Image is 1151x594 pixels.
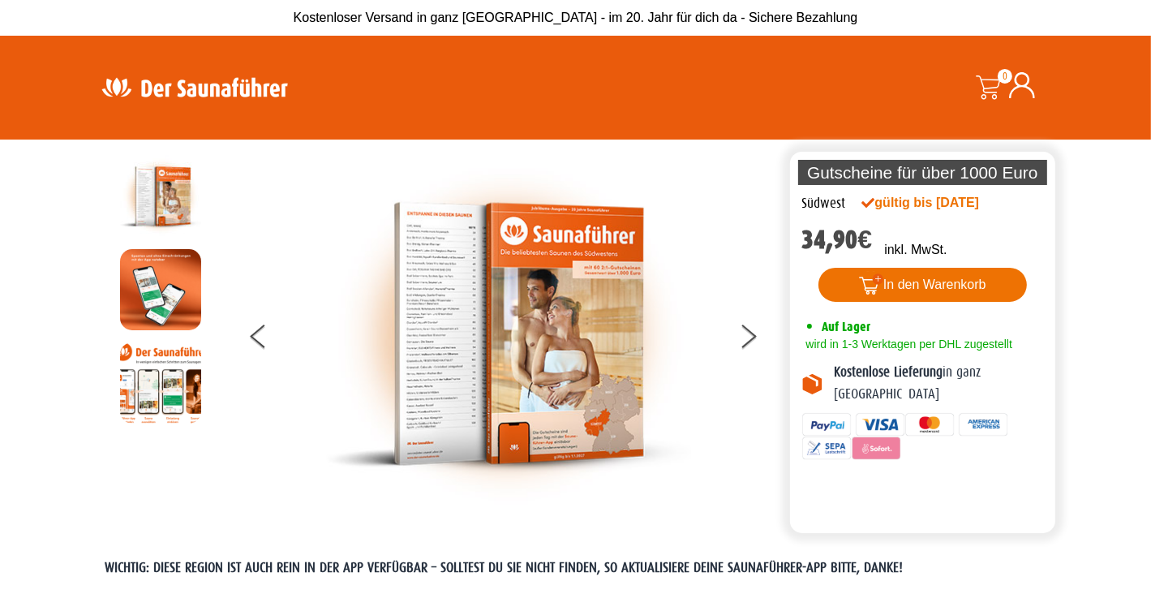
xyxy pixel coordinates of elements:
div: gültig bis [DATE] [862,193,1015,213]
img: der-saunafuehrer-2025-suedwest [326,156,691,512]
img: der-saunafuehrer-2025-suedwest [120,156,201,237]
p: inkl. MwSt. [884,240,947,260]
img: Anleitung7tn [120,342,201,424]
p: Gutscheine für über 1000 Euro [798,160,1048,185]
div: Südwest [802,193,846,214]
img: MOCKUP-iPhone_regional [120,249,201,330]
span: € [858,225,873,255]
p: in ganz [GEOGRAPHIC_DATA] [835,362,1044,405]
span: 0 [998,69,1012,84]
span: WICHTIG: DIESE REGION IST AUCH REIN IN DER APP VERFÜGBAR – SOLLTEST DU SIE NICHT FINDEN, SO AKTUA... [105,560,904,575]
span: Kostenloser Versand in ganz [GEOGRAPHIC_DATA] - im 20. Jahr für dich da - Sichere Bezahlung [294,11,858,24]
bdi: 34,90 [802,225,873,255]
b: Kostenlose Lieferung [835,364,943,380]
span: wird in 1-3 Werktagen per DHL zugestellt [802,338,1012,351]
span: Auf Lager [822,319,871,334]
button: In den Warenkorb [818,268,1027,302]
